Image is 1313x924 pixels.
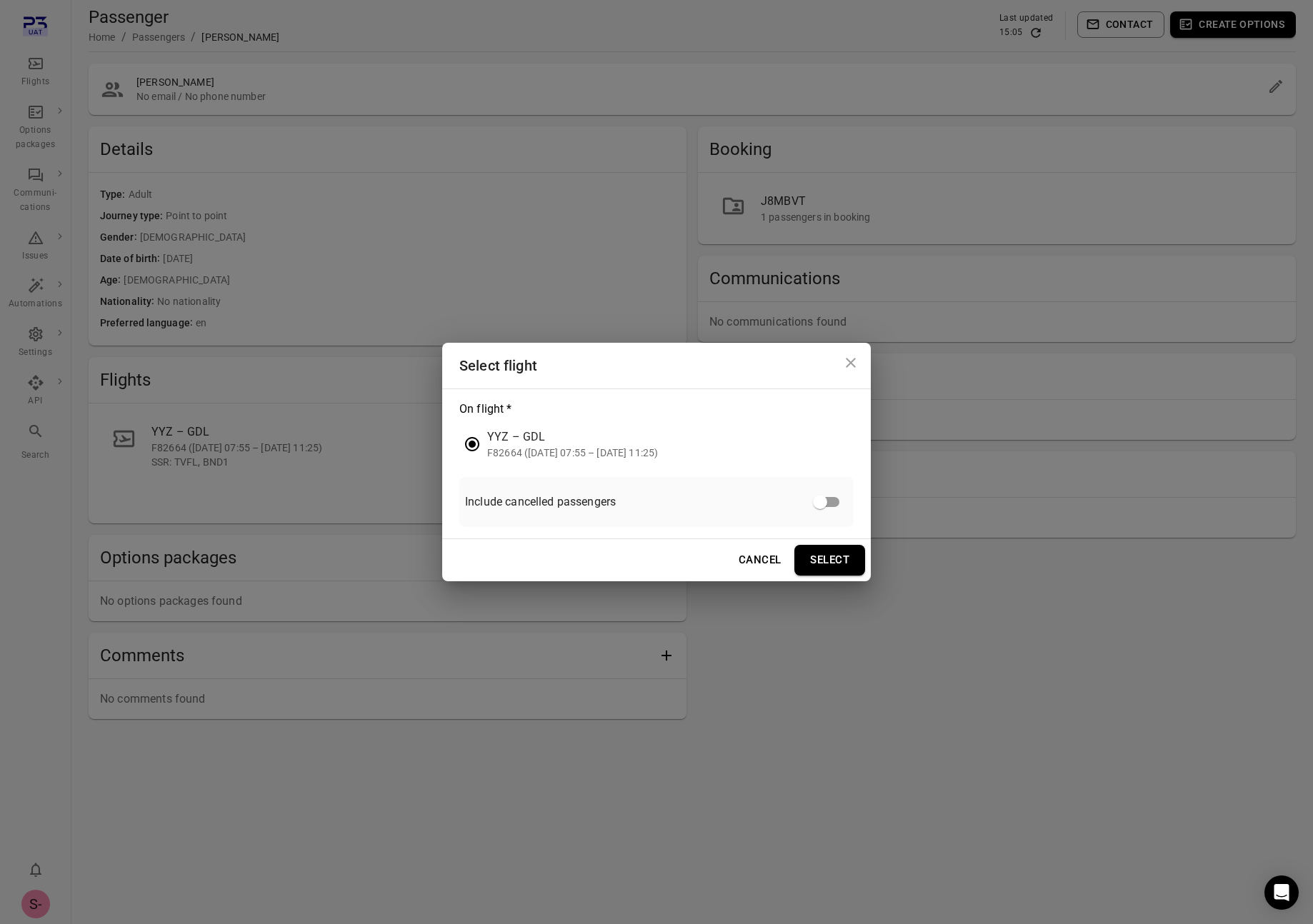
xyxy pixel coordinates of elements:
[837,348,865,377] button: Close dialog
[487,428,658,446] div: YYZ – GDL
[1264,875,1299,910] div: Open Intercom Messenger
[794,545,865,575] button: Select
[459,477,854,527] div: Include cancelled passengers
[731,545,789,575] button: Cancel
[459,401,511,417] legend: On flight
[487,446,658,460] div: F82664 ([DATE] 07:55 – [DATE] 11:25)
[442,343,871,388] h2: Select flight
